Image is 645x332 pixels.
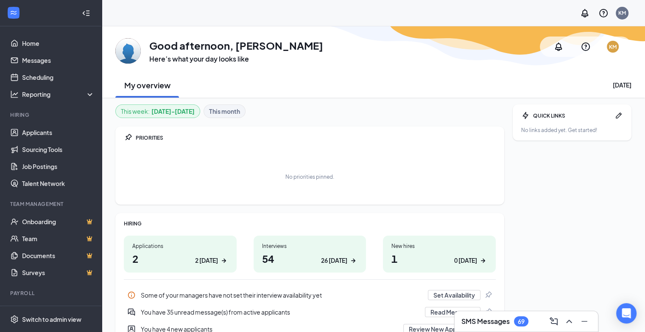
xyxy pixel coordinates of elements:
a: New hires10 [DATE]ArrowRight [383,236,496,273]
img: Kevin McMican [115,38,141,64]
div: 26 [DATE] [321,256,347,265]
svg: Minimize [579,316,589,326]
a: Messages [22,52,95,69]
h1: Good afternoon, [PERSON_NAME] [149,38,323,53]
svg: Collapse [82,9,90,17]
svg: ChevronUp [564,316,574,326]
div: Hiring [10,111,93,118]
a: TeamCrown [22,230,95,247]
div: You have 35 unread message(s) from active applicants [124,304,496,321]
a: Interviews5426 [DATE]ArrowRight [254,236,366,273]
a: DoubleChatActiveYou have 35 unread message(s) from active applicantsRead MessagesPin [124,304,496,321]
svg: WorkstreamLogo [9,8,18,17]
div: 69 [518,318,525,325]
div: Open Intercom Messenger [616,303,637,324]
a: Scheduling [22,69,95,86]
div: No links added yet. Get started! [521,127,623,134]
a: Talent Network [22,175,95,192]
div: 0 [DATE] [454,256,477,265]
h1: 54 [262,251,358,266]
a: DocumentsCrown [22,247,95,264]
svg: Pin [484,291,492,299]
a: Job Postings [22,158,95,175]
div: No priorities pinned. [285,173,334,180]
b: This month [209,107,240,116]
svg: Notifications [580,8,590,18]
svg: ArrowRight [479,256,487,265]
a: SurveysCrown [22,264,95,281]
svg: DoubleChatActive [127,308,136,316]
div: KM [609,43,617,51]
svg: ArrowRight [349,256,357,265]
button: ChevronUp [562,315,576,328]
div: Team Management [10,200,93,208]
a: PayrollCrown [22,302,95,319]
div: KM [618,9,626,17]
div: Applications [132,242,228,250]
a: Applications22 [DATE]ArrowRight [124,236,237,273]
h2: My overview [124,80,170,90]
button: Read Messages [425,307,480,317]
div: Some of your managers have not set their interview availability yet [141,291,423,299]
div: New hires [391,242,487,250]
a: Applicants [22,124,95,141]
svg: ArrowRight [220,256,228,265]
svg: Analysis [10,90,19,98]
svg: Pin [484,308,492,316]
div: This week : [121,107,195,116]
a: Sourcing Tools [22,141,95,158]
div: You have 35 unread message(s) from active applicants [141,308,420,316]
button: Set Availability [428,290,480,300]
div: PRIORITIES [136,134,496,141]
div: Interviews [262,242,358,250]
h3: SMS Messages [461,317,510,326]
div: Reporting [22,90,95,98]
div: Payroll [10,290,93,297]
svg: Info [127,291,136,299]
div: 2 [DATE] [195,256,218,265]
svg: Notifications [553,42,564,52]
h3: Here’s what your day looks like [149,54,323,64]
div: QUICK LINKS [533,112,611,119]
svg: Bolt [521,111,530,120]
div: Switch to admin view [22,315,81,324]
a: Home [22,35,95,52]
div: [DATE] [613,81,631,89]
a: InfoSome of your managers have not set their interview availability yetSet AvailabilityPin [124,287,496,304]
svg: Pen [614,111,623,120]
h1: 2 [132,251,228,266]
button: ComposeMessage [547,315,561,328]
div: Some of your managers have not set their interview availability yet [124,287,496,304]
b: [DATE] - [DATE] [151,107,195,116]
svg: QuestionInfo [581,42,591,52]
svg: QuestionInfo [598,8,609,18]
a: OnboardingCrown [22,213,95,230]
button: Minimize [578,315,591,328]
svg: Pin [124,133,132,142]
h1: 1 [391,251,487,266]
svg: Settings [10,315,19,324]
div: HIRING [124,220,496,227]
svg: ComposeMessage [549,316,559,326]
